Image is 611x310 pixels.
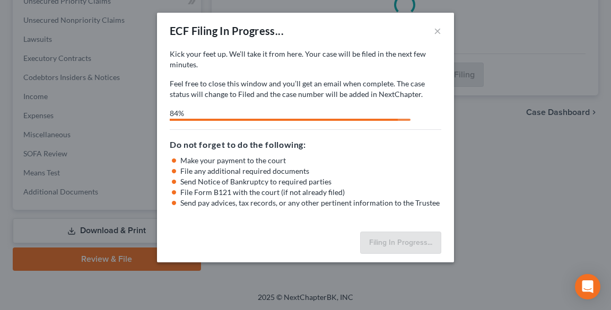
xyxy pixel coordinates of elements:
[434,24,441,37] button: ×
[360,232,441,254] button: Filing In Progress...
[170,138,441,151] h5: Do not forget to do the following:
[575,274,600,299] div: Open Intercom Messenger
[170,108,398,119] div: 84%
[180,166,441,176] li: File any additional required documents
[180,176,441,187] li: Send Notice of Bankruptcy to required parties
[180,198,441,208] li: Send pay advices, tax records, or any other pertinent information to the Trustee
[170,49,441,70] p: Kick your feet up. We’ll take it from here. Your case will be filed in the next few minutes.
[180,155,441,166] li: Make your payment to the court
[170,23,284,38] div: ECF Filing In Progress...
[170,78,441,100] p: Feel free to close this window and you’ll get an email when complete. The case status will change...
[180,187,441,198] li: File Form B121 with the court (if not already filed)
